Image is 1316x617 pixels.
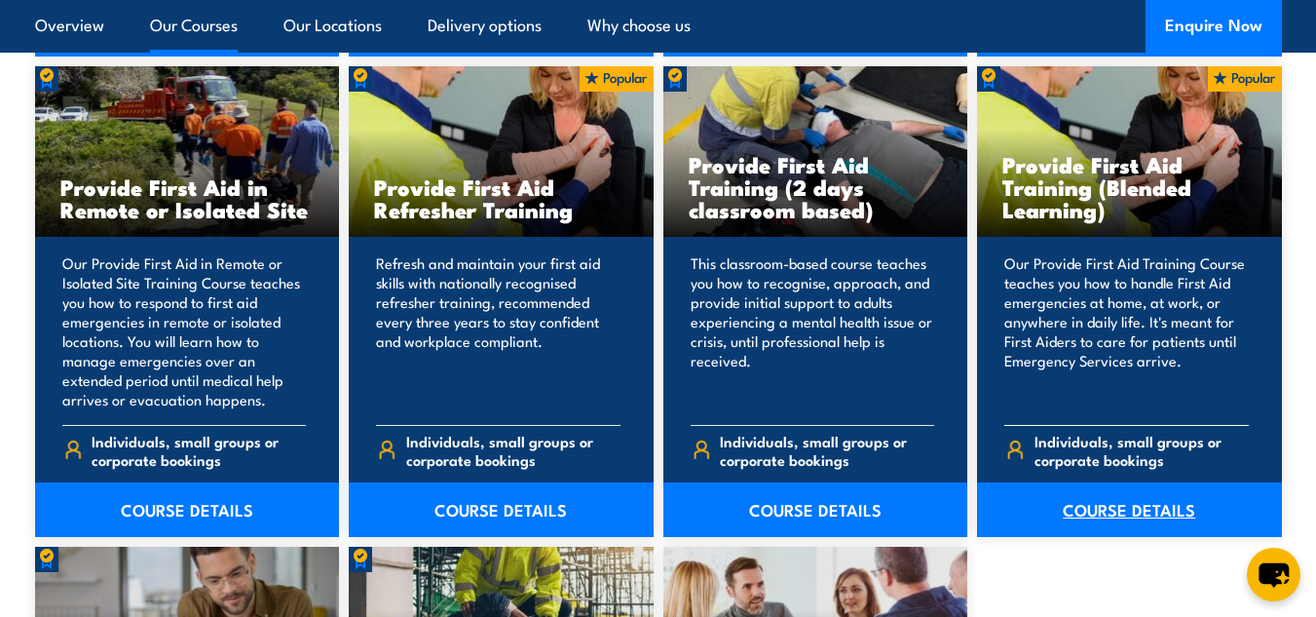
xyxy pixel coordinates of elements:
[374,175,628,220] h3: Provide First Aid Refresher Training
[663,482,968,537] a: COURSE DETAILS
[720,432,934,469] span: Individuals, small groups or corporate bookings
[406,432,620,469] span: Individuals, small groups or corporate bookings
[977,482,1282,537] a: COURSE DETAILS
[376,253,620,409] p: Refresh and maintain your first aid skills with nationally recognised refresher training, recomme...
[92,432,306,469] span: Individuals, small groups or corporate bookings
[691,253,935,409] p: This classroom-based course teaches you how to recognise, approach, and provide initial support t...
[1247,548,1300,601] button: chat-button
[1002,153,1257,220] h3: Provide First Aid Training (Blended Learning)
[349,482,654,537] a: COURSE DETAILS
[60,175,315,220] h3: Provide First Aid in Remote or Isolated Site
[35,482,340,537] a: COURSE DETAILS
[1004,253,1249,409] p: Our Provide First Aid Training Course teaches you how to handle First Aid emergencies at home, at...
[689,153,943,220] h3: Provide First Aid Training (2 days classroom based)
[1034,432,1249,469] span: Individuals, small groups or corporate bookings
[62,253,307,409] p: Our Provide First Aid in Remote or Isolated Site Training Course teaches you how to respond to fi...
